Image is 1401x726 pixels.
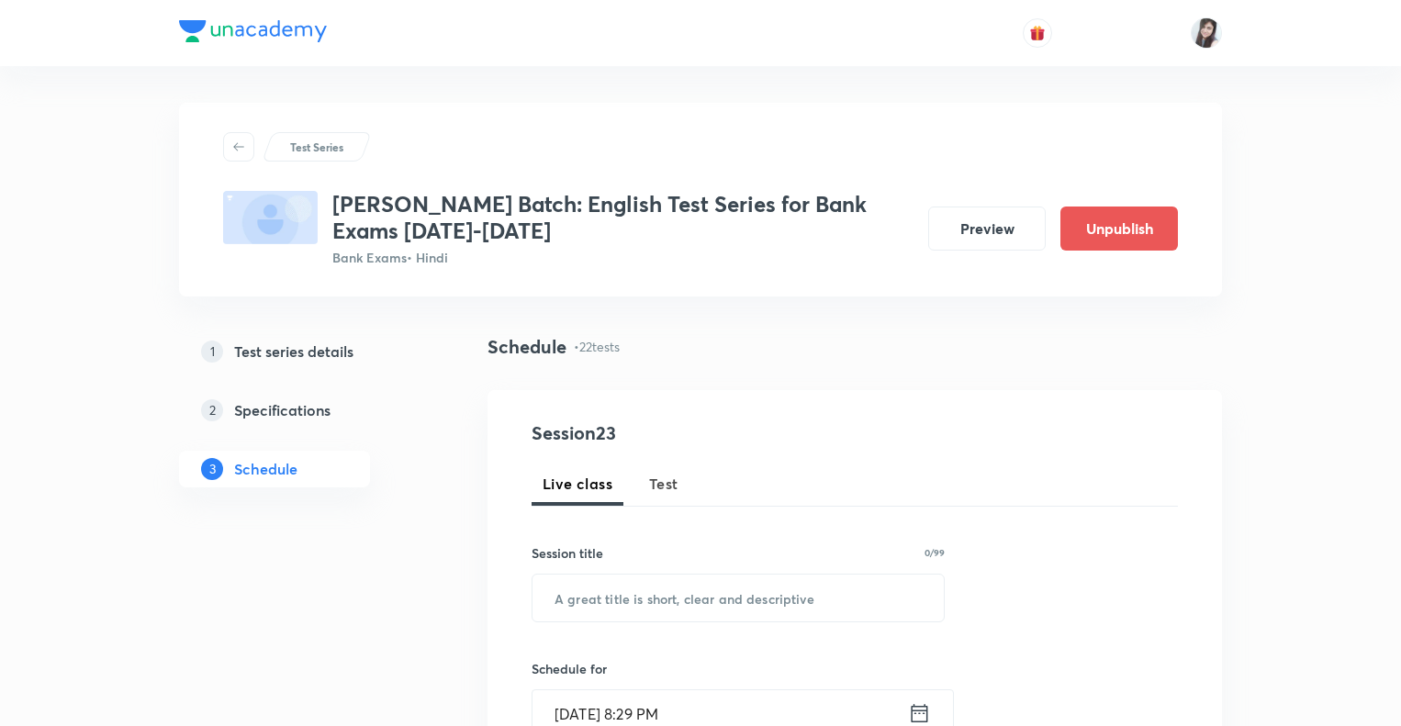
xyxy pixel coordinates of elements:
[532,543,603,563] h6: Session title
[201,341,223,363] p: 1
[928,207,1046,251] button: Preview
[179,392,429,429] a: 2Specifications
[543,473,612,495] span: Live class
[532,575,944,621] input: A great title is short, clear and descriptive
[1023,18,1052,48] button: avatar
[179,333,429,370] a: 1Test series details
[223,191,318,244] img: fallback-thumbnail.png
[488,333,566,361] h4: Schedule
[234,458,297,480] h5: Schedule
[574,337,620,356] p: • 22 tests
[1191,17,1222,49] img: Manjeet Kaur
[332,191,913,244] h3: [PERSON_NAME] Batch: English Test Series for Bank Exams [DATE]-[DATE]
[649,473,678,495] span: Test
[925,548,945,557] p: 0/99
[290,139,343,155] p: Test Series
[179,20,327,42] img: Company Logo
[532,659,945,678] h6: Schedule for
[201,399,223,421] p: 2
[201,458,223,480] p: 3
[1060,207,1178,251] button: Unpublish
[532,419,867,447] h4: Session 23
[1029,25,1046,41] img: avatar
[234,341,353,363] h5: Test series details
[234,399,331,421] h5: Specifications
[179,20,327,47] a: Company Logo
[332,248,913,267] p: Bank Exams • Hindi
